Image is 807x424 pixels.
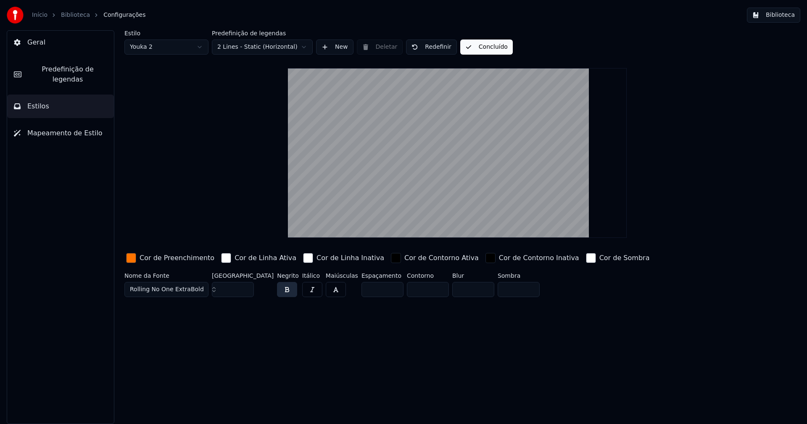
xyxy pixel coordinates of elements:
[302,273,322,279] label: Itálico
[452,273,494,279] label: Blur
[140,253,214,263] div: Cor de Preenchimento
[103,11,145,19] span: Configurações
[407,273,449,279] label: Contorno
[484,251,581,265] button: Cor de Contorno Inativa
[27,101,49,111] span: Estilos
[361,273,403,279] label: Espaçamento
[124,251,216,265] button: Cor de Preenchimento
[212,30,313,36] label: Predefinição de legendas
[277,273,299,279] label: Negrito
[28,64,107,84] span: Predefinição de legendas
[212,273,274,279] label: [GEOGRAPHIC_DATA]
[7,31,114,54] button: Geral
[27,37,45,47] span: Geral
[316,40,353,55] button: New
[316,253,384,263] div: Cor de Linha Inativa
[124,30,208,36] label: Estilo
[404,253,479,263] div: Cor de Contorno Ativa
[389,251,480,265] button: Cor de Contorno Ativa
[499,253,579,263] div: Cor de Contorno Inativa
[32,11,145,19] nav: breadcrumb
[7,121,114,145] button: Mapeamento de Estilo
[235,253,296,263] div: Cor de Linha Ativa
[326,273,358,279] label: Maiúsculas
[61,11,90,19] a: Biblioteca
[7,58,114,91] button: Predefinição de legendas
[219,251,298,265] button: Cor de Linha Ativa
[599,253,650,263] div: Cor de Sombra
[747,8,800,23] button: Biblioteca
[130,285,204,294] span: Rolling No One ExtraBold
[27,128,103,138] span: Mapeamento de Estilo
[7,7,24,24] img: youka
[124,273,208,279] label: Nome da Fonte
[460,40,513,55] button: Concluído
[301,251,386,265] button: Cor de Linha Inativa
[7,95,114,118] button: Estilos
[584,251,651,265] button: Cor de Sombra
[498,273,540,279] label: Sombra
[406,40,457,55] button: Redefinir
[32,11,47,19] a: Início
